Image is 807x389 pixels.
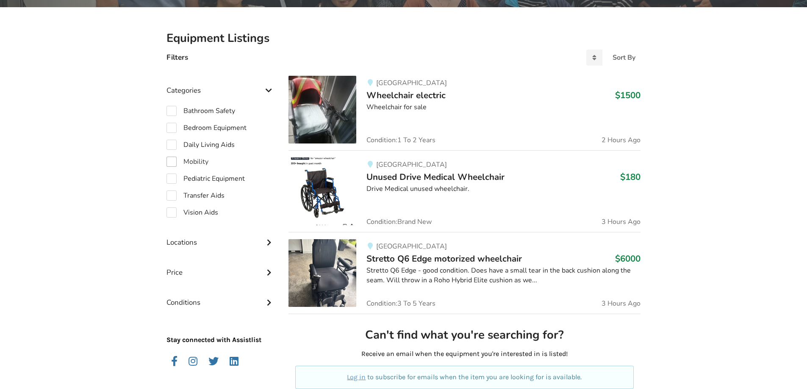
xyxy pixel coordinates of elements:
[620,171,641,182] h3: $180
[366,218,432,225] span: Condition: Brand New
[305,372,624,382] p: to subscribe for emails when the item you are looking for is available.
[376,78,447,88] span: [GEOGRAPHIC_DATA]
[366,266,641,285] div: Stretto Q6 Edge - good condition. Does have a small tear in the back cushion along the seam. Will...
[166,69,275,99] div: Categories
[288,157,356,225] img: mobility-unused drive medical wheelchair
[366,171,505,183] span: Unused Drive Medical Wheelchair
[366,102,641,112] div: Wheelchair for sale
[166,140,235,150] label: Daily Living Aids
[166,106,235,116] label: Bathroom Safety
[366,253,522,265] span: Stretto Q6 Edge motorized wheelchair
[288,150,641,232] a: mobility-unused drive medical wheelchair [GEOGRAPHIC_DATA]Unused Drive Medical Wheelchair$180Driv...
[376,160,447,169] span: [GEOGRAPHIC_DATA]
[166,281,275,311] div: Conditions
[295,328,634,342] h2: Can't find what you're searching for?
[288,232,641,314] a: mobility-stretto q6 edge motorized wheelchair[GEOGRAPHIC_DATA]Stretto Q6 Edge motorized wheelchai...
[166,190,225,201] label: Transfer Aids
[366,184,641,194] div: Drive Medical unused wheelchair.
[166,221,275,251] div: Locations
[615,90,641,101] h3: $1500
[613,54,635,61] div: Sort By
[602,300,641,307] span: 3 Hours Ago
[288,76,641,150] a: mobility-wheelchair electric [GEOGRAPHIC_DATA]Wheelchair electric$1500Wheelchair for saleConditio...
[602,218,641,225] span: 3 Hours Ago
[376,242,447,251] span: [GEOGRAPHIC_DATA]
[295,349,634,359] p: Receive an email when the equipment you're interested in is listed!
[366,137,435,143] span: Condition: 1 To 2 Years
[288,76,356,143] img: mobility-wheelchair electric
[166,31,641,46] h2: Equipment Listings
[166,251,275,281] div: Price
[366,89,446,101] span: Wheelchair electric
[366,300,435,307] span: Condition: 3 To 5 Years
[166,207,218,218] label: Vision Aids
[166,123,247,133] label: Bedroom Equipment
[615,253,641,264] h3: $6000
[347,373,366,381] a: Log in
[166,174,245,184] label: Pediatric Equipment
[288,239,356,307] img: mobility-stretto q6 edge motorized wheelchair
[166,52,188,62] h4: Filters
[166,157,208,167] label: Mobility
[166,312,275,345] p: Stay connected with Assistlist
[602,137,641,143] span: 2 Hours Ago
